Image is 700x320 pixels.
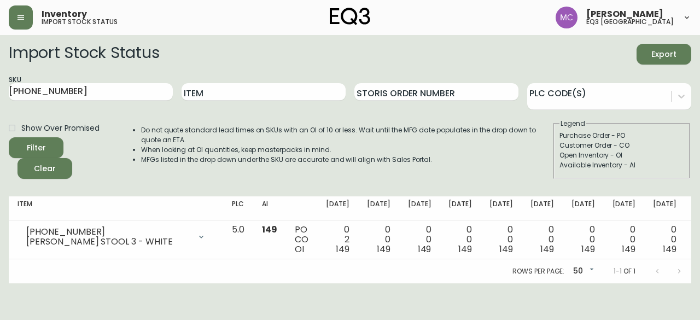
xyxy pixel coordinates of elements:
th: [DATE] [317,196,358,220]
th: [DATE] [399,196,440,220]
span: 149 [499,243,513,255]
th: Item [9,196,223,220]
div: 0 0 [489,225,513,254]
h5: import stock status [42,19,118,25]
div: 0 0 [367,225,390,254]
span: 149 [622,243,635,255]
div: Customer Order - CO [559,141,684,150]
button: Export [637,44,691,65]
h2: Import Stock Status [9,44,159,65]
th: [DATE] [440,196,481,220]
span: 149 [336,243,349,255]
th: [DATE] [481,196,522,220]
td: 5.0 [223,220,253,259]
div: [PERSON_NAME] STOOL 3 - WHITE [26,237,190,247]
div: PO CO [295,225,308,254]
span: [PERSON_NAME] [586,10,663,19]
img: logo [330,8,370,25]
p: Rows per page: [512,266,564,276]
span: 149 [262,223,277,236]
th: [DATE] [358,196,399,220]
img: 6dbdb61c5655a9a555815750a11666cc [556,7,577,28]
button: Filter [9,137,63,158]
legend: Legend [559,119,586,129]
span: Clear [26,162,63,176]
li: Do not quote standard lead times on SKUs with an OI of 10 or less. Wait until the MFG date popula... [141,125,552,145]
span: 149 [581,243,595,255]
th: [DATE] [563,196,604,220]
div: 0 0 [448,225,472,254]
div: Open Inventory - OI [559,150,684,160]
div: 50 [569,263,596,281]
span: 149 [377,243,390,255]
span: 149 [418,243,431,255]
th: PLC [223,196,253,220]
li: MFGs listed in the drop down under the SKU are accurate and will align with Sales Portal. [141,155,552,165]
div: Available Inventory - AI [559,160,684,170]
span: Show Over Promised [21,123,100,134]
div: [PHONE_NUMBER] [26,227,190,237]
span: 149 [458,243,472,255]
th: AI [253,196,286,220]
div: 0 0 [653,225,676,254]
span: 149 [663,243,676,255]
h5: eq3 [GEOGRAPHIC_DATA] [586,19,674,25]
div: 0 0 [408,225,431,254]
div: Purchase Order - PO [559,131,684,141]
span: 149 [540,243,554,255]
button: Clear [17,158,72,179]
span: Inventory [42,10,87,19]
div: 0 0 [612,225,636,254]
th: [DATE] [604,196,645,220]
div: 0 0 [530,225,554,254]
span: OI [295,243,304,255]
div: 0 0 [571,225,595,254]
li: When looking at OI quantities, keep masterpacks in mind. [141,145,552,155]
div: 0 2 [326,225,349,254]
div: [PHONE_NUMBER][PERSON_NAME] STOOL 3 - WHITE [17,225,214,249]
th: [DATE] [644,196,685,220]
span: Export [645,48,682,61]
th: [DATE] [522,196,563,220]
p: 1-1 of 1 [614,266,635,276]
